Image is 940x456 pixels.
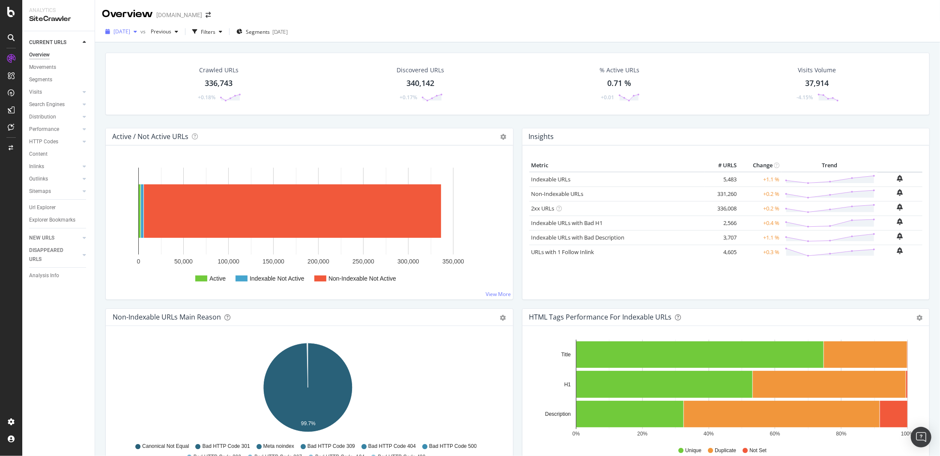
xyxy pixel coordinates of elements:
[29,63,89,72] a: Movements
[29,216,89,225] a: Explorer Bookmarks
[206,12,211,18] div: arrow-right-arrow-left
[749,447,767,454] span: Not Set
[29,100,80,109] a: Search Engines
[897,204,903,210] div: bell-plus
[29,203,56,212] div: Url Explorer
[29,246,80,264] a: DISAPPEARED URLS
[531,219,603,227] a: Indexable URLs with Bad H1
[263,258,284,265] text: 150,000
[29,50,89,59] a: Overview
[218,258,239,265] text: 100,000
[29,175,80,184] a: Outlinks
[442,258,464,265] text: 350,000
[29,38,80,47] a: CURRENT URLS
[189,25,226,38] button: Filters
[368,443,416,450] span: Bad HTTP Code 404
[797,94,813,101] div: -4.15%
[113,340,503,439] div: A chart.
[272,28,288,36] div: [DATE]
[600,66,639,74] div: % Active URLs
[29,38,66,47] div: CURRENT URLS
[715,447,736,454] span: Duplicate
[770,431,780,437] text: 60%
[102,25,140,38] button: [DATE]
[209,275,226,282] text: Active
[601,94,614,101] div: +0.01
[529,131,554,142] h4: Insights
[529,340,920,439] svg: A chart.
[29,271,59,280] div: Analysis Info
[608,78,632,89] div: 0.71 %
[29,150,48,159] div: Content
[429,443,477,450] span: Bad HTTP Code 500
[140,28,147,35] span: vs
[704,187,739,201] td: 331,260
[739,216,782,230] td: +0.4 %
[739,159,782,172] th: Change
[531,190,584,198] a: Non-Indexable URLs
[29,7,88,14] div: Analytics
[250,275,304,282] text: Indexable Not Active
[29,137,80,146] a: HTTP Codes
[29,216,75,225] div: Explorer Bookmarks
[704,431,714,437] text: 40%
[739,201,782,216] td: +0.2 %
[805,78,829,89] div: 37,914
[704,172,739,187] td: 5,483
[897,218,903,225] div: bell-plus
[233,25,291,38] button: Segments[DATE]
[113,313,221,321] div: Non-Indexable URLs Main Reason
[147,25,182,38] button: Previous
[798,66,836,74] div: Visits Volume
[29,246,72,264] div: DISAPPEARED URLS
[529,159,705,172] th: Metric
[147,28,171,35] span: Previous
[29,88,42,97] div: Visits
[29,187,51,196] div: Sitemaps
[897,247,903,254] div: bell-plus
[29,234,54,243] div: NEW URLS
[29,137,58,146] div: HTTP Codes
[897,189,903,196] div: bell-plus
[782,159,877,172] th: Trend
[911,427,931,447] div: Open Intercom Messenger
[29,271,89,280] a: Analysis Info
[199,66,239,74] div: Crawled URLs
[113,159,507,293] svg: A chart.
[205,78,233,89] div: 336,743
[246,28,270,36] span: Segments
[29,14,88,24] div: SiteCrawler
[501,134,507,140] i: Options
[704,230,739,245] td: 3,707
[545,411,570,417] text: Description
[704,201,739,216] td: 336,008
[29,162,44,171] div: Inlinks
[29,113,80,121] a: Distribution
[704,245,739,259] td: 4,605
[29,50,50,59] div: Overview
[102,7,153,21] div: Overview
[531,248,594,256] a: URLs with 1 Follow Inlink
[203,443,250,450] span: Bad HTTP Code 301
[29,203,89,212] a: Url Explorer
[201,28,215,36] div: Filters
[397,66,444,74] div: Discovered URLs
[531,204,555,212] a: 2xx URLs
[29,234,80,243] a: NEW URLS
[156,11,202,19] div: [DOMAIN_NAME]
[29,75,52,84] div: Segments
[307,258,329,265] text: 200,000
[142,443,189,450] span: Canonical Not Equal
[704,159,739,172] th: # URLS
[29,100,65,109] div: Search Engines
[836,431,846,437] text: 80%
[739,230,782,245] td: +1.1 %
[704,216,739,230] td: 2,566
[328,275,396,282] text: Non-Indexable Not Active
[29,88,80,97] a: Visits
[198,94,215,101] div: +0.18%
[29,162,80,171] a: Inlinks
[500,315,506,321] div: gear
